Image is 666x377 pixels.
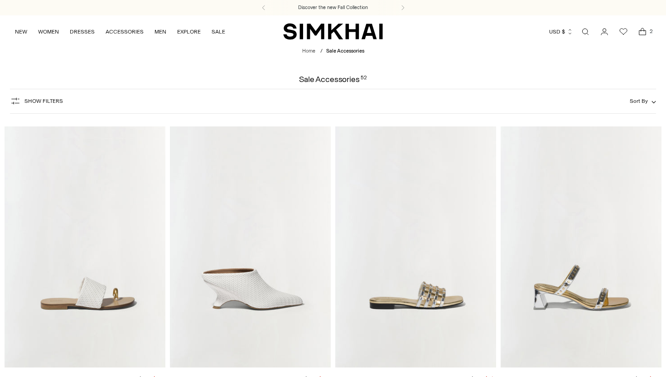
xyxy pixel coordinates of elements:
a: SIMKHAI [283,23,383,40]
a: Rivet Sandal [501,126,661,368]
a: Shadow Mule [170,126,331,368]
a: Wishlist [614,23,632,41]
a: MEN [154,22,166,42]
a: WOMEN [38,22,59,42]
nav: breadcrumbs [302,48,364,55]
div: 52 [361,75,367,83]
button: USD $ [549,22,573,42]
button: Sort By [630,96,656,106]
span: Sale Accessories [326,48,364,54]
a: EXPLORE [177,22,201,42]
a: ACCESSORIES [106,22,144,42]
h1: Sale Accessories [299,75,367,83]
a: Ariana Sandal [5,126,165,368]
a: Open search modal [576,23,594,41]
div: / [320,48,323,55]
span: 2 [647,27,655,35]
a: DRESSES [70,22,95,42]
a: Discover the new Fall Collection [298,4,368,11]
a: NEW [15,22,27,42]
a: SALE [212,22,225,42]
a: Rivet Flat Sandal [335,126,496,368]
a: Go to the account page [595,23,613,41]
button: Show Filters [10,94,63,108]
span: Sort By [630,98,648,104]
a: Open cart modal [633,23,652,41]
span: Show Filters [24,98,63,104]
a: Home [302,48,315,54]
